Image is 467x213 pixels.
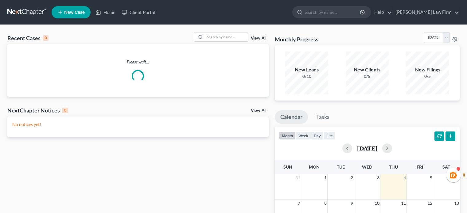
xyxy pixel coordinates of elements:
h3: Monthly Progress [275,36,318,43]
div: 0/5 [406,73,449,79]
button: day [311,131,324,140]
input: Search by name... [305,6,361,18]
span: New Case [64,10,85,15]
input: Search by name... [205,32,248,41]
span: Sun [283,164,292,169]
a: Tasks [311,110,335,124]
span: 12 [427,200,433,207]
span: Mon [309,164,320,169]
span: 5 [429,174,433,181]
span: 3 [376,174,380,181]
h2: [DATE] [357,145,377,151]
a: Client Portal [119,7,158,18]
div: Recent Cases [7,34,49,42]
span: 13 [453,200,460,207]
span: Wed [362,164,372,169]
a: Calendar [275,110,308,124]
span: 11 [400,200,407,207]
span: Thu [389,164,398,169]
a: Help [371,7,392,18]
button: week [296,131,311,140]
span: 1 [324,174,327,181]
p: Please wait... [7,59,269,65]
span: 10 [374,200,380,207]
span: 2 [350,174,354,181]
span: 7 [297,200,301,207]
div: 0 [43,35,49,41]
div: NextChapter Notices [7,107,68,114]
div: New Clients [346,66,389,73]
span: Tue [337,164,345,169]
a: View All [251,108,266,113]
div: 0/5 [346,73,389,79]
div: New Leads [285,66,328,73]
span: Sat [442,164,450,169]
span: Fri [417,164,423,169]
button: list [324,131,335,140]
a: View All [251,36,266,40]
p: No notices yet! [12,121,264,127]
span: 31 [295,174,301,181]
span: 8 [324,200,327,207]
a: [PERSON_NAME] Law Firm [392,7,459,18]
span: 4 [403,174,407,181]
div: 0 [62,108,68,113]
div: New Filings [406,66,449,73]
span: 9 [350,200,354,207]
a: Home [92,7,119,18]
button: month [279,131,296,140]
div: 0/10 [285,73,328,79]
